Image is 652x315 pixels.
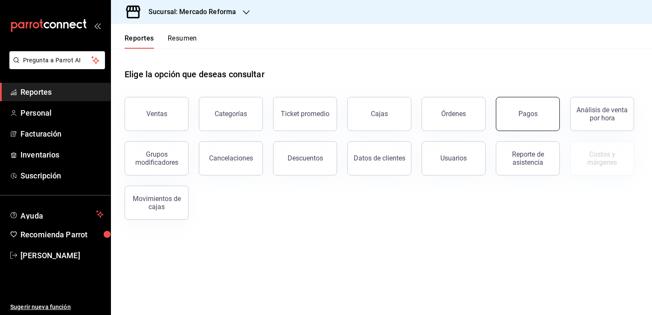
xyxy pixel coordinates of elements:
button: Órdenes [422,97,486,131]
button: Descuentos [273,141,337,175]
h3: Sucursal: Mercado Reforma [142,7,236,17]
div: Movimientos de cajas [130,195,183,211]
button: Movimientos de cajas [125,186,189,220]
span: Ayuda [20,209,93,219]
div: Datos de clientes [354,154,405,162]
button: Análisis de venta por hora [570,97,634,131]
span: Reportes [20,86,104,98]
span: Inventarios [20,149,104,160]
div: Órdenes [441,110,466,118]
div: Ventas [146,110,167,118]
button: Reportes [125,34,154,49]
div: navigation tabs [125,34,197,49]
span: Recomienda Parrot [20,229,104,240]
div: Descuentos [288,154,323,162]
button: Pregunta a Parrot AI [9,51,105,69]
h1: Elige la opción que deseas consultar [125,68,265,81]
a: Cajas [347,97,411,131]
div: Costos y márgenes [576,150,629,166]
span: Sugerir nueva función [10,303,104,312]
span: Suscripción [20,170,104,181]
span: Pregunta a Parrot AI [23,56,92,65]
div: Pagos [518,110,538,118]
div: Reporte de asistencia [501,150,554,166]
div: Usuarios [440,154,467,162]
div: Categorías [215,110,247,118]
button: Contrata inventarios para ver este reporte [570,141,634,175]
div: Cancelaciones [209,154,253,162]
button: Ticket promedio [273,97,337,131]
button: Reporte de asistencia [496,141,560,175]
div: Cajas [371,109,388,119]
span: [PERSON_NAME] [20,250,104,261]
button: Ventas [125,97,189,131]
div: Grupos modificadores [130,150,183,166]
button: Pagos [496,97,560,131]
button: open_drawer_menu [94,22,101,29]
div: Análisis de venta por hora [576,106,629,122]
button: Datos de clientes [347,141,411,175]
button: Cancelaciones [199,141,263,175]
button: Grupos modificadores [125,141,189,175]
button: Resumen [168,34,197,49]
span: Personal [20,107,104,119]
button: Usuarios [422,141,486,175]
div: Ticket promedio [281,110,329,118]
span: Facturación [20,128,104,140]
a: Pregunta a Parrot AI [6,62,105,71]
button: Categorías [199,97,263,131]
